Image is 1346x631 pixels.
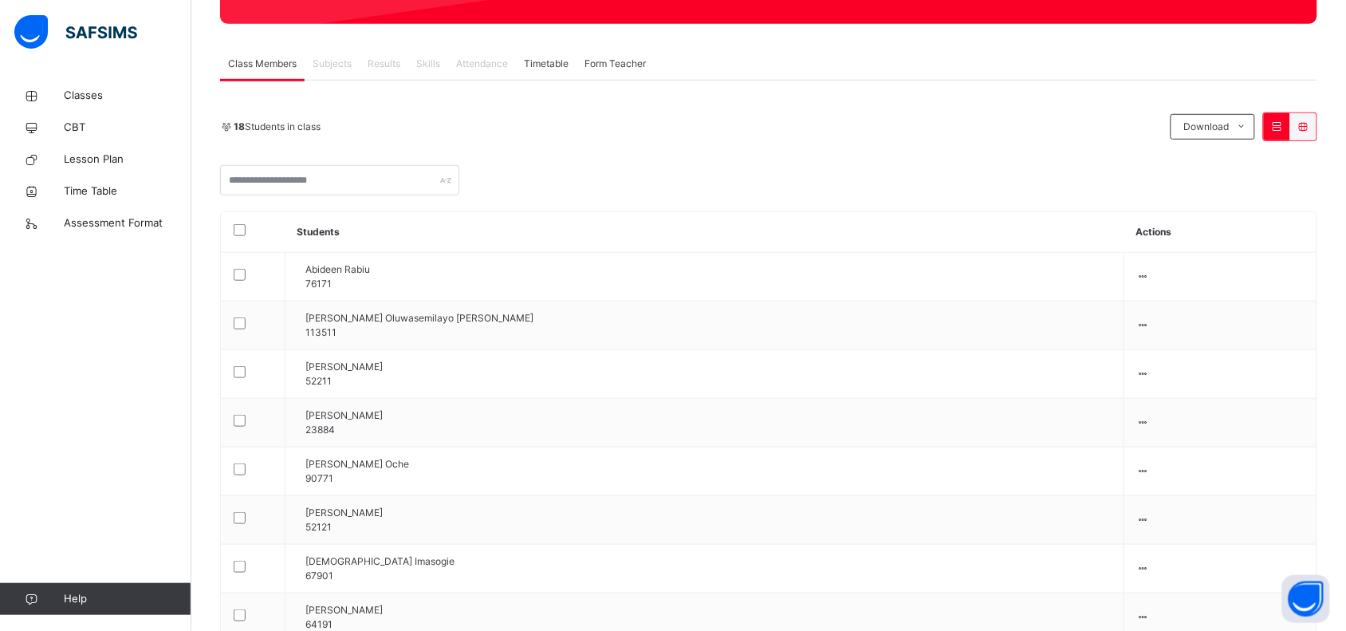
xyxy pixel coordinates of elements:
span: [PERSON_NAME] Oche [305,457,1112,471]
span: Skills [416,57,440,71]
span: Subjects [313,57,352,71]
span: [PERSON_NAME] [305,506,1112,520]
span: 90771 [305,472,333,484]
span: Results [368,57,400,71]
span: 113511 [305,326,336,338]
span: Classes [64,88,191,104]
span: 67901 [305,570,333,582]
b: 18 [234,120,245,132]
button: Open asap [1282,575,1330,623]
span: [PERSON_NAME] [305,408,1112,423]
span: Lesson Plan [64,152,191,168]
span: Download [1183,120,1229,134]
span: Timetable [524,57,569,71]
span: 23884 [305,424,335,436]
span: Attendance [456,57,508,71]
th: Actions [1124,212,1316,253]
span: [DEMOGRAPHIC_DATA] Imasogie [305,554,1112,569]
th: Students [285,212,1124,253]
span: Students in class [234,120,321,134]
img: safsims [14,15,137,49]
span: [PERSON_NAME] [305,603,1112,617]
span: Abideen Rabiu [305,262,1112,277]
span: 52121 [305,521,332,533]
span: Form Teacher [584,57,646,71]
span: 76171 [305,278,332,290]
span: Help [64,591,191,607]
span: CBT [64,120,191,136]
span: 52211 [305,375,332,387]
span: [PERSON_NAME] Oluwasemilayo [PERSON_NAME] [305,311,1112,325]
span: Assessment Format [64,215,191,231]
span: 64191 [305,618,333,630]
span: [PERSON_NAME] [305,360,1112,374]
span: Class Members [228,57,297,71]
span: Time Table [64,183,191,199]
